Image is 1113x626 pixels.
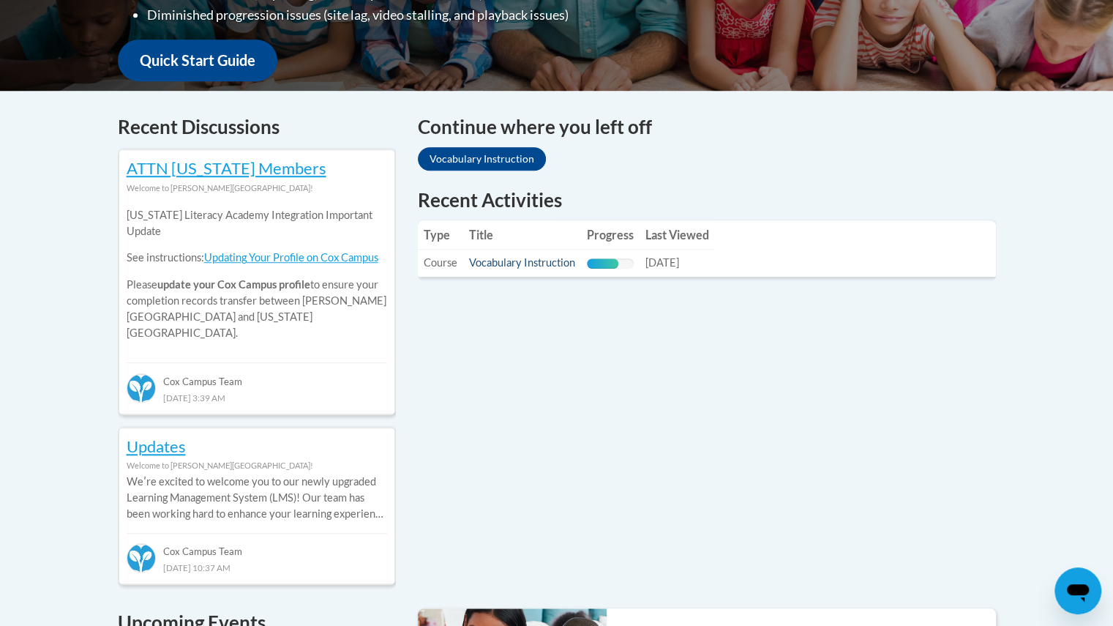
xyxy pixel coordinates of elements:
img: Cox Campus Team [127,543,156,573]
div: Welcome to [PERSON_NAME][GEOGRAPHIC_DATA]! [127,458,387,474]
div: [DATE] 10:37 AM [127,559,387,575]
a: Updating Your Profile on Cox Campus [204,251,378,264]
li: Diminished progression issues (site lag, video stalling, and playback issues) [147,4,648,26]
iframe: Button to launch messaging window [1054,567,1101,614]
a: Quick Start Guide [118,40,277,81]
div: Welcome to [PERSON_NAME][GEOGRAPHIC_DATA]! [127,180,387,196]
div: Cox Campus Team [127,533,387,559]
b: update your Cox Campus profile [157,278,310,291]
p: [US_STATE] Literacy Academy Integration Important Update [127,207,387,239]
h4: Recent Discussions [118,113,396,141]
span: Course [424,256,457,269]
th: Last Viewed [640,220,715,250]
a: Vocabulary Instruction [469,256,575,269]
a: Updates [127,436,186,456]
th: Progress [581,220,640,250]
div: [DATE] 3:39 AM [127,390,387,406]
span: [DATE] [645,256,679,269]
th: Type [418,220,463,250]
p: See instructions: [127,250,387,266]
h1: Recent Activities [418,187,996,213]
p: Weʹre excited to welcome you to our newly upgraded Learning Management System (LMS)! Our team has... [127,474,387,522]
div: Please to ensure your completion records transfer between [PERSON_NAME][GEOGRAPHIC_DATA] and [US_... [127,196,387,352]
th: Title [463,220,581,250]
img: Cox Campus Team [127,373,156,403]
h4: Continue where you left off [418,113,996,141]
a: ATTN [US_STATE] Members [127,158,326,178]
div: Progress, % [587,258,619,269]
div: Cox Campus Team [127,362,387,389]
a: Vocabulary Instruction [418,147,546,171]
